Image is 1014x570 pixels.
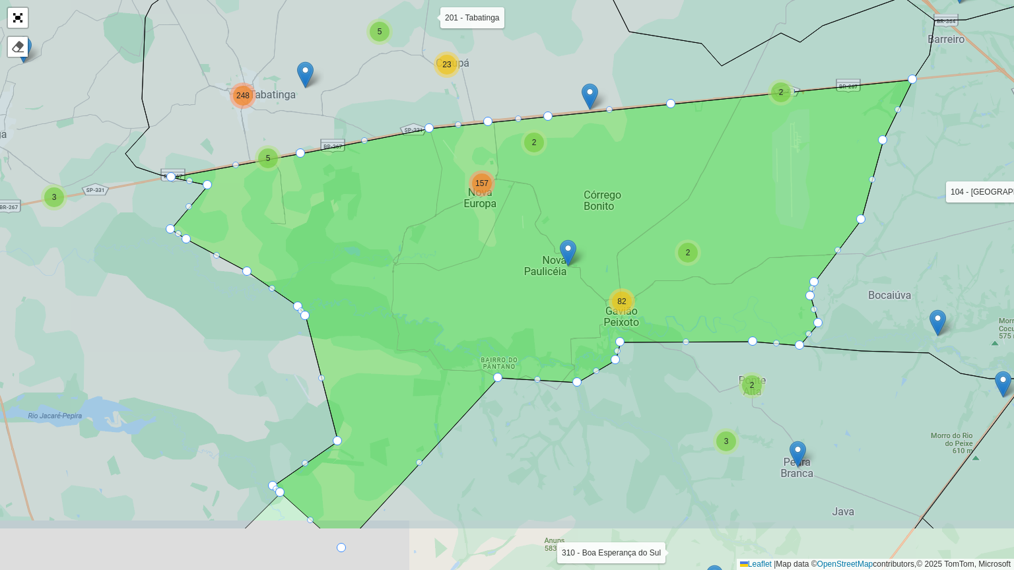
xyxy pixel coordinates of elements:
[686,248,691,257] span: 2
[8,8,28,28] a: Abrir mapa em tela cheia
[469,170,495,197] div: 157
[929,309,946,336] img: 12783922 - RESTAURANTE ESTANCIA
[378,27,382,36] span: 5
[297,61,314,88] img: 12790342 - GABRIEL FRANCISCONI
[750,381,755,390] span: 2
[442,60,451,69] span: 23
[266,154,271,163] span: 5
[366,18,393,45] div: 5
[230,82,256,109] div: 248
[724,437,729,446] span: 3
[582,83,598,110] img: 12788770 - KIOSKI RESTAURANTE L
[236,91,250,100] span: 248
[434,51,460,78] div: 23
[52,193,57,202] span: 3
[713,428,739,455] div: 3
[41,184,67,210] div: 3
[739,372,765,398] div: 2
[560,239,576,267] img: 12778495 - ANA CLAUDIA PELETEIR
[774,559,776,569] span: |
[609,288,635,315] div: 82
[255,145,281,172] div: 5
[475,179,489,188] span: 157
[790,441,806,468] img: 12776888 - P DOMINGUES BAR ME
[740,559,772,569] a: Leaflet
[768,79,794,106] div: 2
[521,129,547,156] div: 2
[617,297,626,306] span: 82
[8,37,28,57] div: Remover camada(s)
[817,559,873,569] a: OpenStreetMap
[675,239,701,266] div: 2
[737,559,1014,570] div: Map data © contributors,© 2025 TomTom, Microsoft
[995,371,1011,398] img: 12776696 - FPM DA SILVA NETO
[779,88,784,97] span: 2
[532,138,537,147] span: 2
